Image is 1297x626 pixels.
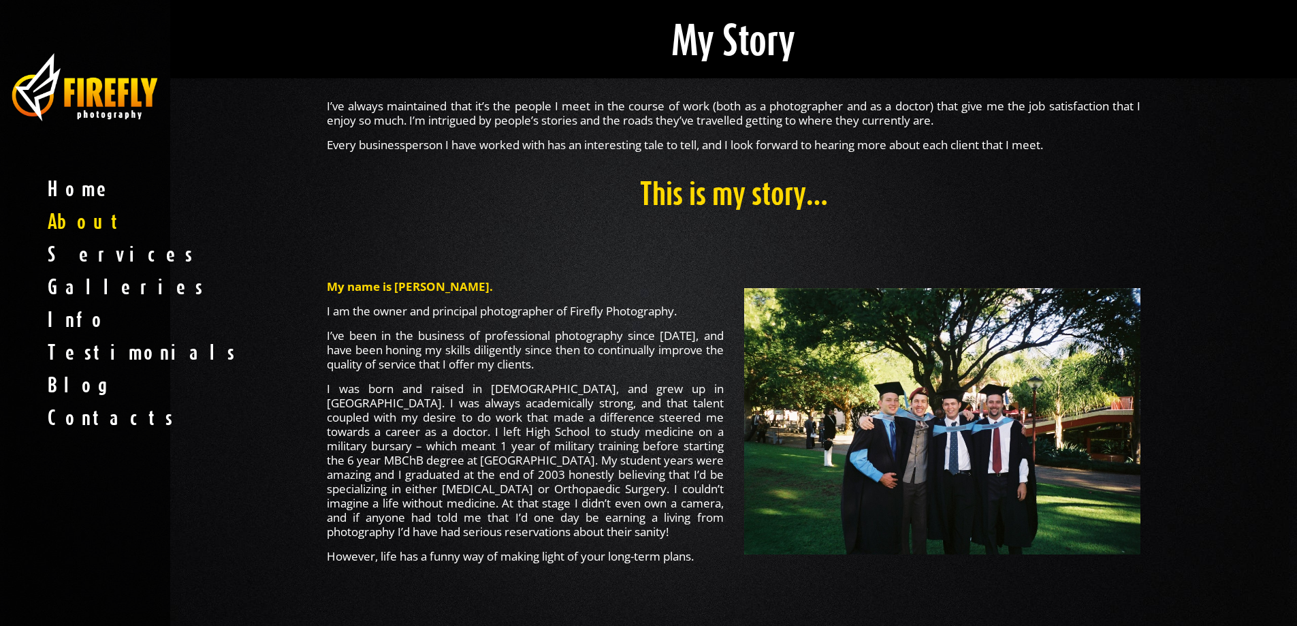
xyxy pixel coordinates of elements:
span: This is my story… [640,174,828,211]
p: I was born and raised in [DEMOGRAPHIC_DATA], and grew up in [GEOGRAPHIC_DATA]. I was always acade... [327,381,724,539]
h1: My Story [327,20,1141,58]
p: However, life has a funny way of making light of your long-term plans. [327,549,724,563]
img: business photography [10,51,160,123]
p: Every businessperson I have worked with has an interesting tale to tell, and I look forward to he... [327,138,1141,152]
p: I am the owner and principal photographer of Firefly Photography. [327,304,724,318]
strong: My name is [PERSON_NAME]. [327,279,493,294]
p: I’ve been in the business of professional photography since [DATE], and have been honing my skill... [327,328,724,371]
p: I’ve always maintained that it’s the people I meet in the course of work (both as a photographer ... [327,99,1141,127]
